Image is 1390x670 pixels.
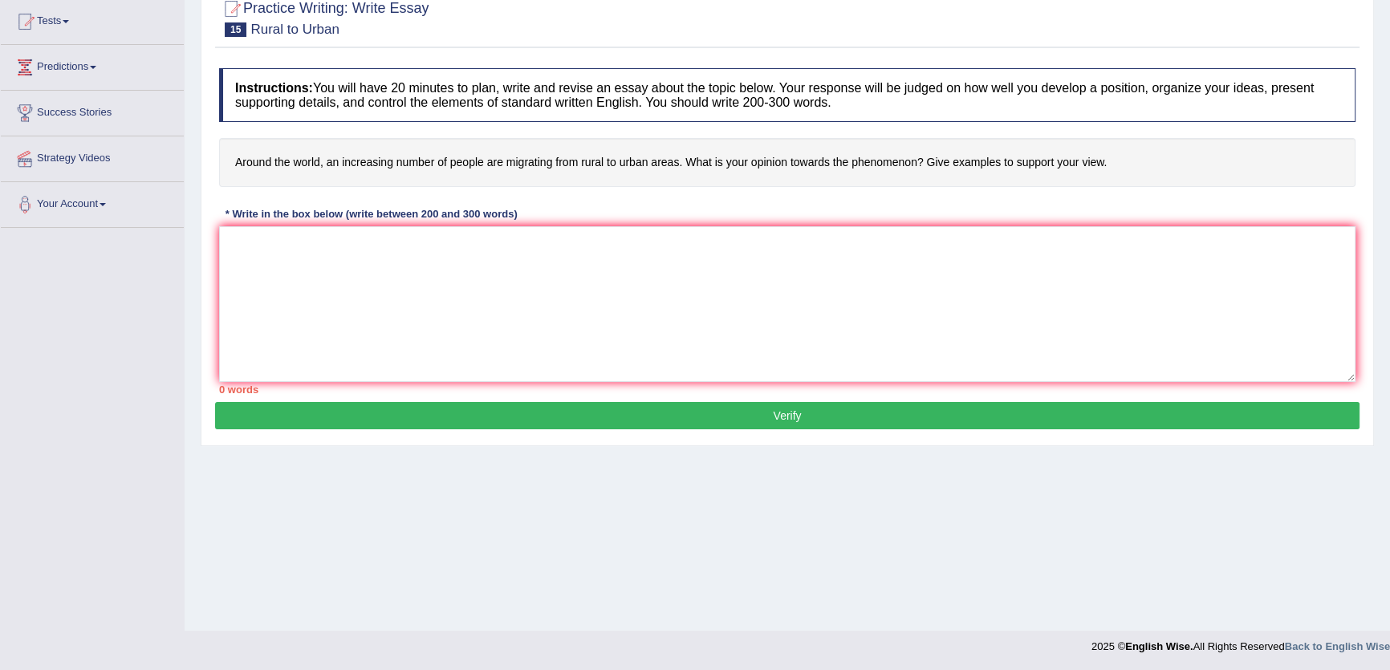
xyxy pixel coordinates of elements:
[215,402,1360,429] button: Verify
[1,91,184,131] a: Success Stories
[1285,640,1390,652] a: Back to English Wise
[1,45,184,85] a: Predictions
[235,81,313,95] b: Instructions:
[1,136,184,177] a: Strategy Videos
[1091,631,1390,654] div: 2025 © All Rights Reserved
[219,68,1355,122] h4: You will have 20 minutes to plan, write and revise an essay about the topic below. Your response ...
[1125,640,1193,652] strong: English Wise.
[1,182,184,222] a: Your Account
[250,22,339,37] small: Rural to Urban
[219,207,523,222] div: * Write in the box below (write between 200 and 300 words)
[219,138,1355,187] h4: Around the world, an increasing number of people are migrating from rural to urban areas. What is...
[225,22,246,37] span: 15
[219,382,1355,397] div: 0 words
